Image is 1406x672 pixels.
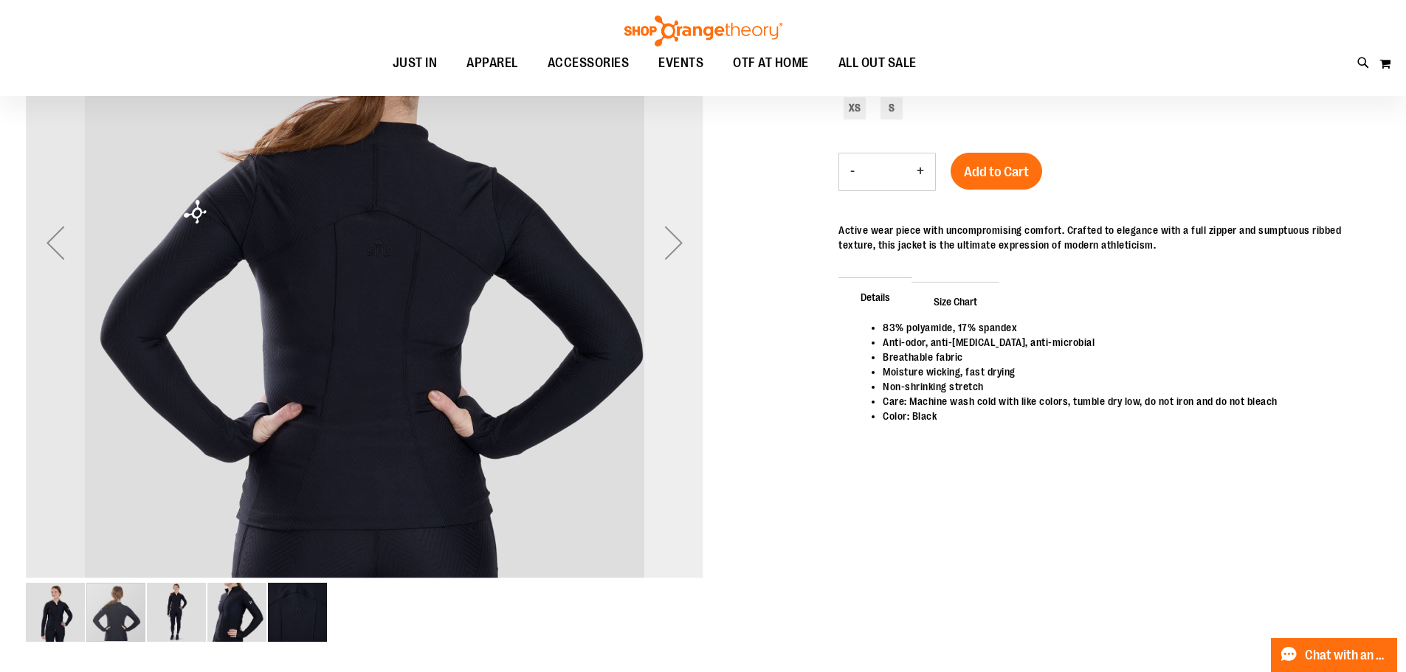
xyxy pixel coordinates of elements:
[839,153,866,190] button: Decrease product quantity
[964,164,1029,180] span: Add to Cart
[883,350,1365,364] li: Breathable fabric
[26,581,86,643] div: image 1 of 5
[268,583,327,642] img: Cloud9ine Chevron Jacket Black
[866,154,906,190] input: Product quantity
[658,46,703,80] span: EVENTS
[548,46,630,80] span: ACCESSORIES
[883,379,1365,394] li: Non-shrinking stretch
[844,97,866,119] div: XS
[733,46,809,80] span: OTF AT HOME
[838,46,917,80] span: ALL OUT SALE
[951,153,1042,190] button: Add to Cart
[883,364,1365,379] li: Moisture wicking, fast drying
[906,153,935,190] button: Increase product quantity
[883,335,1365,350] li: Anti-odor, anti-[MEDICAL_DATA], anti-microbial
[881,97,903,119] div: S
[883,394,1365,409] li: Care: Machine wash cold with like colors, tumble dry low, do not iron and do not bleach
[393,46,438,80] span: JUST IN
[26,583,85,642] img: Cloud9ine Chevron Jacket Black
[86,581,147,643] div: image 2 of 5
[147,583,206,642] img: Cloud9ine Chevron Jacket Black
[1305,648,1388,662] span: Chat with an Expert
[466,46,518,80] span: APPAREL
[207,581,268,643] div: image 4 of 5
[883,409,1365,423] li: Color: Black
[912,282,999,320] span: Size Chart
[268,581,327,643] div: image 5 of 5
[147,581,207,643] div: image 3 of 5
[883,320,1365,335] li: 83% polyamide, 17% spandex
[838,223,1380,252] div: Active wear piece with uncompromising comfort. Crafted to elegance with a full zipper and sumptuo...
[1271,638,1398,672] button: Chat with an Expert
[838,277,912,316] span: Details
[207,583,266,642] img: Cloud9ine Chevron Jacket Black
[622,15,785,46] img: Shop Orangetheory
